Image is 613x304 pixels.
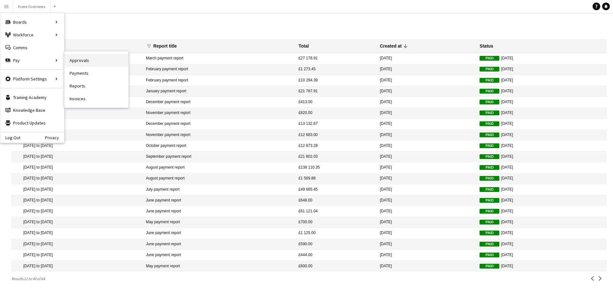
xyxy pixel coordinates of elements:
[377,239,477,250] mat-cell: [DATE]
[476,206,607,217] mat-cell: [DATE]
[377,195,477,206] mat-cell: [DATE]
[295,261,377,271] mat-cell: £600.00
[480,264,499,269] span: Paid
[377,119,477,130] mat-cell: [DATE]
[11,173,143,184] mat-cell: [DATE] to [DATE]
[480,231,499,235] span: Paid
[143,239,295,250] mat-cell: June payment report
[476,173,607,184] mat-cell: [DATE]
[476,75,607,86] mat-cell: [DATE]
[377,250,477,261] mat-cell: [DATE]
[143,173,295,184] mat-cell: August payment report
[476,184,607,195] mat-cell: [DATE]
[11,195,143,206] mat-cell: [DATE] to [DATE]
[295,173,377,184] mat-cell: £1 569.88
[377,206,477,217] mat-cell: [DATE]
[380,43,402,49] div: Created at
[11,130,143,141] mat-cell: [DATE] to [DATE]
[0,91,64,104] a: Training Academy
[0,117,64,129] a: Product Updates
[143,97,295,108] mat-cell: December payment report
[295,141,377,151] mat-cell: £12 873.28
[480,110,499,115] span: Paid
[143,119,295,130] mat-cell: December payment report
[480,100,499,104] span: Paid
[11,261,143,271] mat-cell: [DATE] to [DATE]
[377,130,477,141] mat-cell: [DATE]
[476,119,607,130] mat-cell: [DATE]
[295,64,377,75] mat-cell: £1 273.45
[143,184,295,195] mat-cell: July payment report
[476,239,607,250] mat-cell: [DATE]
[295,151,377,162] mat-cell: £21 802.03
[295,130,377,141] mat-cell: £12 683.00
[476,261,607,271] mat-cell: [DATE]
[295,108,377,118] mat-cell: £820.00
[64,54,128,67] a: Approvals
[0,104,64,117] a: Knowledge Base
[480,198,499,203] span: Paid
[11,228,143,239] mat-cell: [DATE] to [DATE]
[480,209,499,214] span: Paid
[0,54,64,67] div: Pay
[11,239,143,250] mat-cell: [DATE] to [DATE]
[480,176,499,181] span: Paid
[143,228,295,239] mat-cell: June payment report
[476,97,607,108] mat-cell: [DATE]
[64,92,128,105] a: Invoices
[11,151,143,162] mat-cell: [DATE] to [DATE]
[377,86,477,97] mat-cell: [DATE]
[153,43,183,49] div: Report title
[11,184,143,195] mat-cell: [DATE] to [DATE]
[377,108,477,118] mat-cell: [DATE]
[377,151,477,162] mat-cell: [DATE]
[11,119,143,130] mat-cell: [DATE] to [DATE]
[11,162,143,173] mat-cell: [DATE] to [DATE]
[64,80,128,92] a: Reports
[11,108,143,118] mat-cell: [DATE] to [DATE]
[377,184,477,195] mat-cell: [DATE]
[480,121,499,126] span: Paid
[480,253,499,257] span: Paid
[476,108,607,118] mat-cell: [DATE]
[377,75,477,86] mat-cell: [DATE]
[476,151,607,162] mat-cell: [DATE]
[153,43,177,49] div: Report title
[480,78,499,83] span: Paid
[13,0,51,13] button: Event Overviews
[476,195,607,206] mat-cell: [DATE]
[0,16,64,28] div: Boards
[480,187,499,192] span: Paid
[11,276,48,281] span: Results 21 to 40 of 64
[476,86,607,97] mat-cell: [DATE]
[480,143,499,148] span: Paid
[143,195,295,206] mat-cell: June payment report
[11,141,143,151] mat-cell: [DATE] to [DATE]
[380,43,407,49] div: Created at
[480,56,499,61] span: Paid
[0,72,64,85] div: Platform Settings
[377,217,477,228] mat-cell: [DATE]
[476,162,607,173] mat-cell: [DATE]
[0,28,64,41] div: Workforce
[143,261,295,271] mat-cell: May payment report
[377,64,477,75] mat-cell: [DATE]
[476,228,607,239] mat-cell: [DATE]
[295,239,377,250] mat-cell: £590.00
[143,53,295,64] mat-cell: March payment report
[143,86,295,97] mat-cell: January payment report
[377,261,477,271] mat-cell: [DATE]
[295,162,377,173] mat-cell: £138 110.35
[480,133,499,137] span: Paid
[11,250,143,261] mat-cell: [DATE] to [DATE]
[45,135,64,140] a: Privacy
[295,250,377,261] mat-cell: £444.00
[377,97,477,108] mat-cell: [DATE]
[64,67,128,80] a: Payments
[476,250,607,261] mat-cell: [DATE]
[143,64,295,75] mat-cell: February payment report
[143,151,295,162] mat-cell: September payment report
[377,53,477,64] mat-cell: [DATE]
[0,41,64,54] a: Comms
[295,206,377,217] mat-cell: £61 121.04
